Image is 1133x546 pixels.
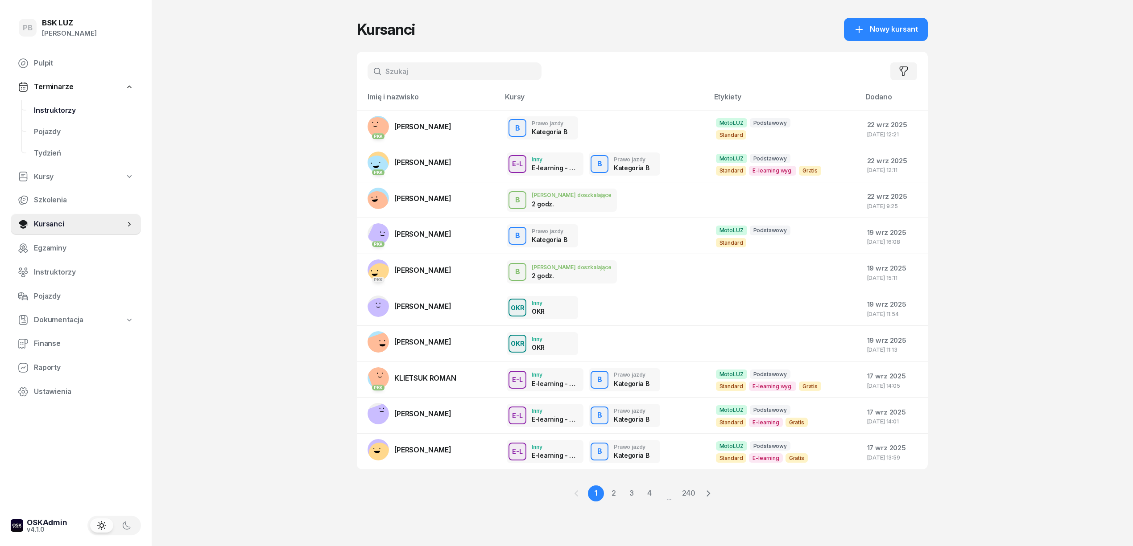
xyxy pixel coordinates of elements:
button: E-L [509,406,526,424]
span: Kursanci [34,218,125,230]
span: Terminarze [34,81,73,93]
span: MotoLUZ [716,441,747,451]
a: [PERSON_NAME] [368,331,451,353]
div: [DATE] 12:11 [867,167,921,173]
div: Inny [532,372,578,378]
span: Gratis [799,166,821,175]
a: Kursy [11,167,141,187]
div: 2 godz. [532,272,578,279]
span: Standard [716,130,747,140]
a: [PERSON_NAME] [368,439,451,460]
th: Etykiety [709,91,860,110]
div: Inny [532,156,578,162]
button: E-L [509,155,526,173]
div: E-L [509,446,526,457]
a: Egzaminy [11,238,141,259]
button: B [509,263,526,281]
span: [PERSON_NAME] [394,445,451,454]
div: 22 wrz 2025 [867,119,921,131]
span: Standard [716,418,747,427]
span: MotoLUZ [716,369,747,379]
button: OKR [509,299,526,316]
span: KLIETSUK ROMAN [394,374,456,382]
div: Prawo jazdy [614,372,649,378]
span: Finanse [34,338,134,349]
div: Prawo jazdy [532,228,567,234]
input: Szukaj [368,62,542,80]
span: Gratis [799,382,821,391]
button: E-L [509,371,526,389]
span: Pojazdy [34,291,134,302]
span: Ustawienia [34,386,134,398]
span: MotoLUZ [716,226,747,235]
span: [PERSON_NAME] [394,337,451,346]
div: Inny [532,336,545,342]
div: 17 wrz 2025 [867,370,921,382]
button: B [509,227,526,245]
div: 19 wrz 2025 [867,227,921,238]
div: [DATE] 14:05 [867,383,921,389]
button: B [591,443,608,460]
a: PKK[PERSON_NAME] [368,259,451,281]
span: Gratis [786,418,808,427]
span: Raporty [34,362,134,374]
div: 2 godz. [532,200,578,208]
div: [DATE] 11:54 [867,311,921,317]
div: B [594,372,606,387]
span: Podstawowy [750,405,790,415]
span: [PERSON_NAME] [394,302,451,311]
button: B [591,406,608,424]
a: Pulpit [11,53,141,74]
span: [PERSON_NAME] [394,409,451,418]
th: Dodano [860,91,928,110]
span: E-learning [749,453,782,463]
div: [DATE] 11:13 [867,347,921,353]
div: Prawo jazdy [614,444,649,450]
div: BSK LUZ [42,19,97,27]
div: [PERSON_NAME] doszkalające [532,264,612,270]
span: Podstawowy [750,118,790,127]
span: Instruktorzy [34,105,134,116]
div: B [512,264,524,279]
div: B [512,121,524,136]
div: [DATE] 13:59 [867,455,921,460]
div: OKR [532,344,545,351]
button: B [509,191,526,209]
div: [DATE] 14:01 [867,419,921,424]
div: Kategoria B [532,128,567,135]
a: [PERSON_NAME] [368,188,451,209]
span: Standard [716,382,747,391]
button: B [591,371,608,389]
span: MotoLUZ [716,154,747,163]
a: Kursanci [11,213,141,235]
div: B [594,408,606,423]
span: MotoLUZ [716,405,747,415]
div: E-learning - 90 dni [532,452,578,459]
div: E-learning - 90 dni [532,380,578,387]
span: Standard [716,166,747,175]
a: [PERSON_NAME] [368,403,451,424]
span: Instruktorzy [34,267,134,278]
span: Nowy kursant [870,24,918,35]
a: Terminarze [11,77,141,97]
div: OSKAdmin [27,519,67,526]
span: Standard [716,238,747,247]
span: Szkolenia [34,194,134,206]
div: Inny [532,444,578,450]
div: [DATE] 12:21 [867,131,921,137]
a: PKK[PERSON_NAME] [368,116,451,137]
div: Kategoria B [532,236,567,243]
div: E-L [509,374,526,385]
div: [DATE] 16:08 [867,239,921,245]
a: PKK[PERSON_NAME] [368,152,451,173]
div: Prawo jazdy [614,156,649,162]
button: B [591,155,608,173]
div: 17 wrz 2025 [867,442,921,454]
a: [PERSON_NAME] [368,296,451,317]
span: E-learning wyg. [749,382,796,391]
div: B [594,444,606,459]
div: PKK [372,169,385,175]
button: Nowy kursant [844,18,928,41]
a: Instruktorzy [27,100,141,121]
div: 22 wrz 2025 [867,191,921,202]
